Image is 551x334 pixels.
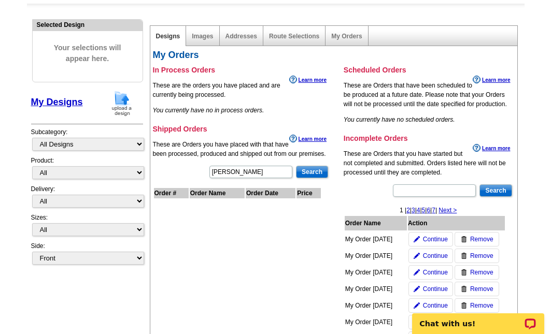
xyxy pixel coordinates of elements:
img: trashcan-icon.gif [461,286,467,292]
a: Continue [408,282,453,296]
a: Images [192,33,213,40]
h3: Incomplete Orders [344,134,513,143]
a: Learn more [473,144,510,152]
div: My Order [DATE] [345,235,402,244]
th: Order Name [345,216,407,230]
a: Learn more [289,135,327,143]
a: Addresses [225,33,257,40]
a: My Orders [331,33,362,40]
div: Side: [31,241,143,266]
div: Delivery: [31,184,143,213]
span: Continue [423,284,448,294]
div: Subcategory: [31,127,143,156]
div: Selected Design [33,20,143,30]
a: 7 [432,207,435,214]
img: trashcan-icon.gif [461,269,467,275]
img: pencil-icon.gif [414,236,420,242]
img: pencil-icon.gif [414,253,420,259]
img: trashcan-icon.gif [461,253,467,259]
input: Search [479,184,512,197]
div: My Order [DATE] [345,301,402,310]
a: Designs [156,33,180,40]
p: These are the orders you have placed and are currently being processed. [153,81,330,99]
a: Continue [408,232,453,246]
a: 2 [406,207,410,214]
a: 6 [427,207,430,214]
div: My Order [DATE] [345,251,402,260]
a: Next > [439,207,457,214]
span: Continue [423,251,448,260]
span: Your selections will appear here. [40,32,135,75]
img: pencil-icon.gif [414,269,420,275]
img: pencil-icon.gif [414,286,420,292]
span: Continue [423,301,448,310]
a: Continue [408,265,453,280]
a: My Designs [31,97,83,107]
th: Order Date [246,188,295,198]
th: Order Name [190,188,245,198]
div: My Order [DATE] [345,268,402,277]
a: Continue [408,249,453,263]
h3: In Process Orders [153,65,330,75]
div: My Order [DATE] [345,317,402,327]
h3: Scheduled Orders [344,65,513,75]
p: These are Orders that have been scheduled to be produced at a future date. Please note that your ... [344,81,513,109]
span: Remove [470,284,493,294]
a: Continue [408,298,453,313]
a: Learn more [473,76,510,84]
div: 1 | | | | | | | [344,206,513,215]
span: Remove [470,301,493,310]
div: My Order [DATE] [345,284,402,294]
a: Route Selections [269,33,319,40]
iframe: LiveChat chat widget [405,301,551,334]
div: Product: [31,156,143,184]
span: Continue [423,235,448,244]
a: Learn more [289,76,327,84]
span: Remove [470,235,493,244]
th: Price [296,188,321,198]
h3: Shipped Orders [153,124,330,134]
em: You currently have no scheduled orders. [344,116,455,123]
span: Remove [470,268,493,277]
span: Continue [423,268,448,277]
p: These are Orders you have placed with that have been processed, produced and shipped out from our... [153,140,330,158]
a: 3 [412,207,415,214]
th: Order # [154,188,189,198]
a: 5 [422,207,426,214]
p: These are Orders that you have started but not completed and submitted. Orders listed here will n... [344,149,513,177]
a: 4 [417,207,420,214]
h2: My Orders [153,50,513,61]
img: trashcan-icon.gif [461,236,467,242]
div: Sizes: [31,213,143,241]
span: Remove [470,251,493,260]
input: Search [296,166,328,178]
th: Action [408,216,505,230]
em: You currently have no in process orders. [153,107,264,114]
img: upload-design [108,90,135,117]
